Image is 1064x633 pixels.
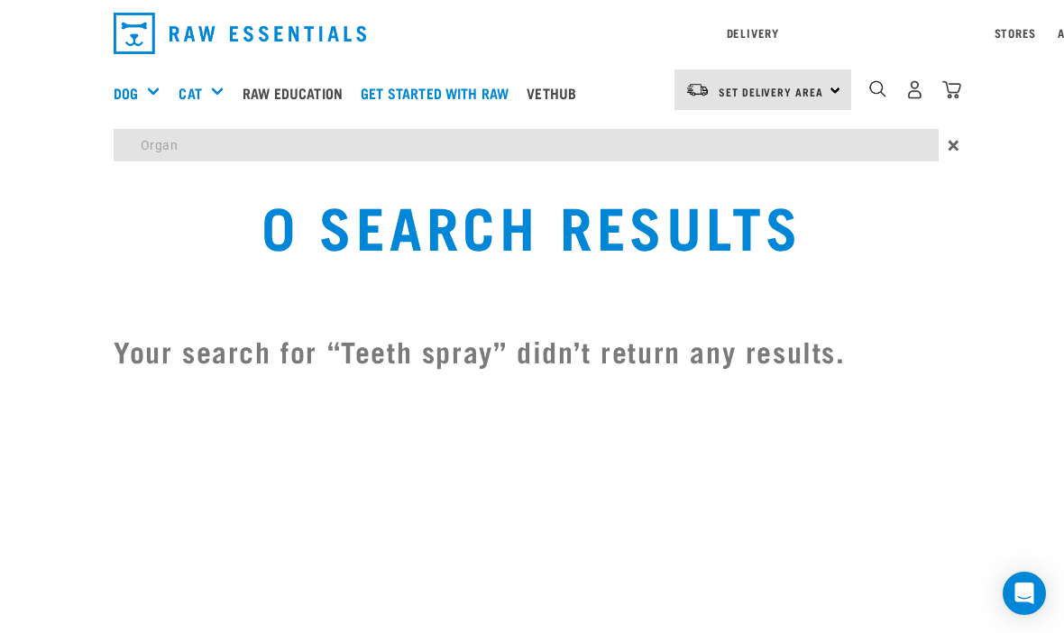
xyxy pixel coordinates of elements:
[995,30,1037,36] a: Stores
[522,57,590,129] a: Vethub
[948,129,959,161] span: ×
[179,82,201,104] a: Cat
[210,192,855,257] h1: 0 Search Results
[114,329,950,372] h2: Your search for “Teeth spray” didn’t return any results.
[1003,572,1046,615] div: Open Intercom Messenger
[685,82,710,98] img: van-moving.png
[869,80,886,97] img: home-icon-1@2x.png
[99,5,965,61] nav: dropdown navigation
[942,80,961,99] img: home-icon@2x.png
[905,80,924,99] img: user.png
[114,129,939,161] input: Search...
[727,30,779,36] a: Delivery
[238,57,356,129] a: Raw Education
[114,13,366,54] img: Raw Essentials Logo
[719,88,823,95] span: Set Delivery Area
[114,82,138,104] a: Dog
[356,57,522,129] a: Get started with Raw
